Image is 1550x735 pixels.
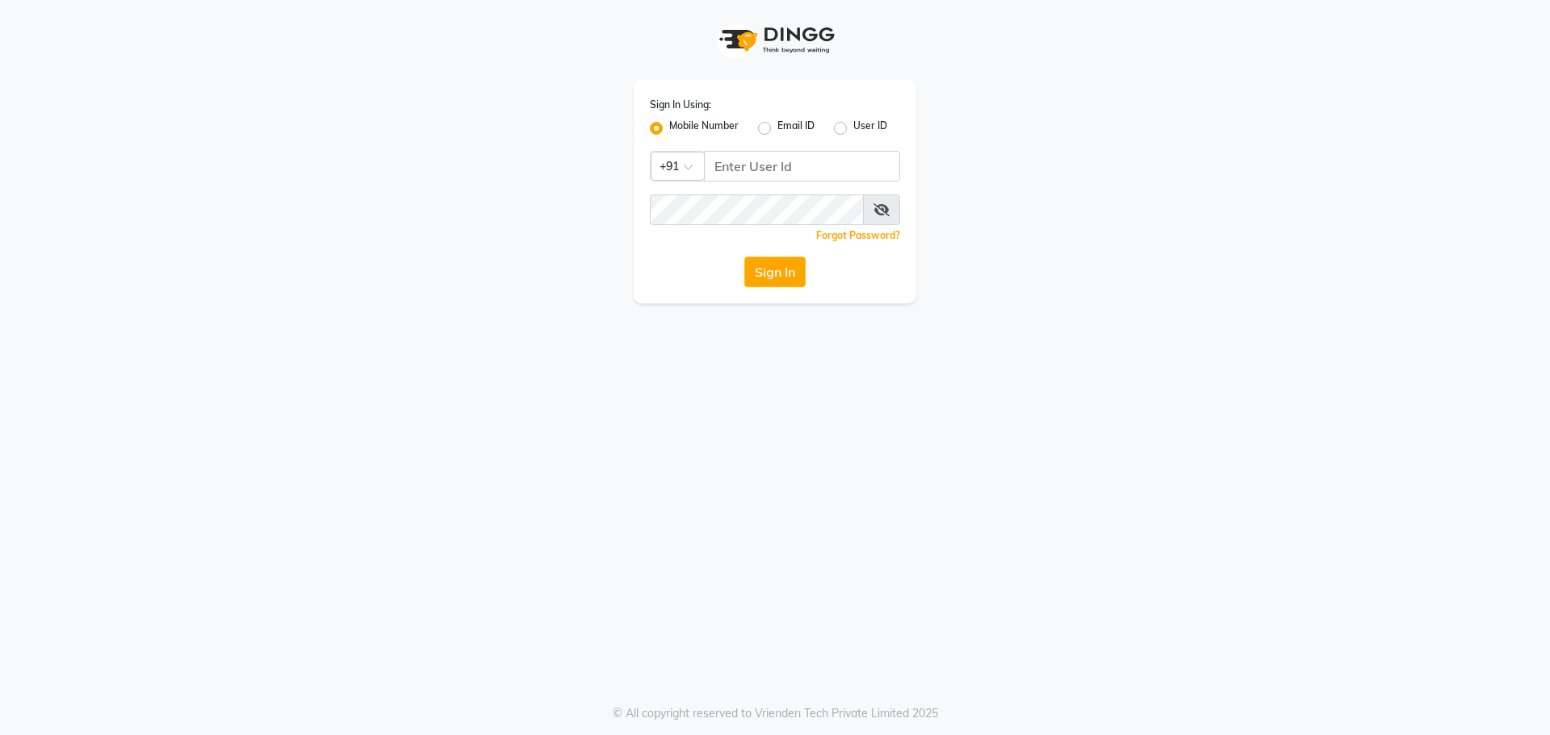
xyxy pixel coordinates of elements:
input: Username [704,151,900,182]
label: Mobile Number [669,119,739,138]
label: Email ID [777,119,815,138]
img: logo1.svg [710,16,840,64]
label: User ID [853,119,887,138]
button: Sign In [744,257,806,287]
input: Username [650,194,864,225]
a: Forgot Password? [816,229,900,241]
label: Sign In Using: [650,98,711,112]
